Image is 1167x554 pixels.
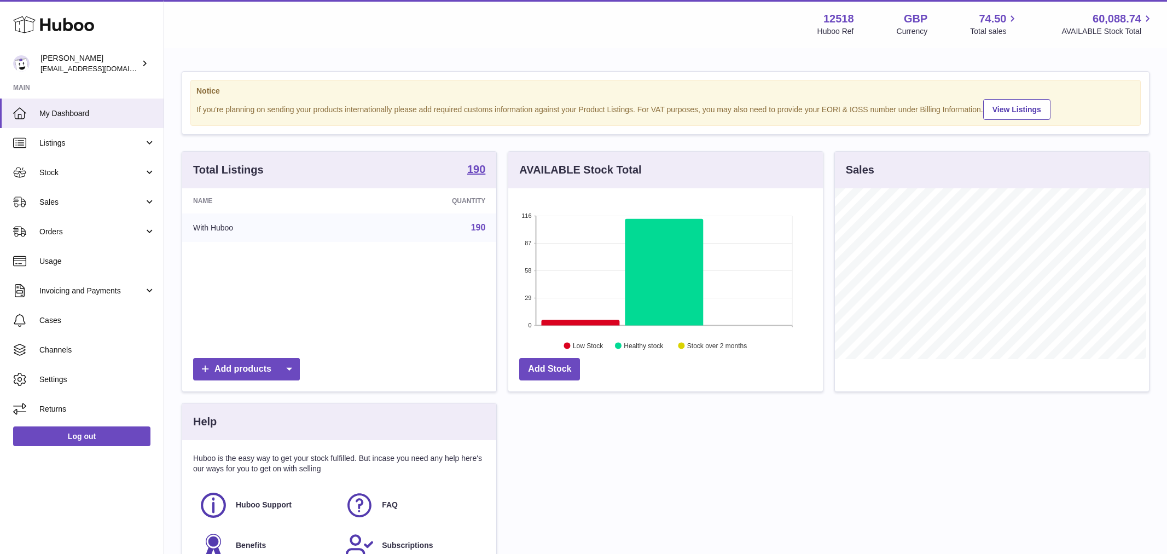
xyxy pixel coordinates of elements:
[39,197,144,207] span: Sales
[573,342,603,350] text: Low Stock
[13,426,150,446] a: Log out
[823,11,854,26] strong: 12518
[236,500,292,510] span: Huboo Support
[39,256,155,267] span: Usage
[970,11,1019,37] a: 74.50 Total sales
[39,374,155,385] span: Settings
[471,223,486,232] a: 190
[519,163,641,177] h3: AVAILABLE Stock Total
[382,500,398,510] span: FAQ
[970,26,1019,37] span: Total sales
[196,86,1135,96] strong: Notice
[193,453,485,474] p: Huboo is the easy way to get your stock fulfilled. But incase you need any help here's our ways f...
[904,11,927,26] strong: GBP
[521,212,531,219] text: 116
[39,138,144,148] span: Listings
[193,358,300,380] a: Add products
[525,240,532,246] text: 87
[846,163,874,177] h3: Sales
[525,267,532,274] text: 58
[348,188,496,213] th: Quantity
[979,11,1006,26] span: 74.50
[182,188,348,213] th: Name
[39,227,144,237] span: Orders
[182,213,348,242] td: With Huboo
[193,414,217,429] h3: Help
[1061,11,1154,37] a: 60,088.74 AVAILABLE Stock Total
[39,168,144,178] span: Stock
[13,55,30,72] img: internalAdmin-12518@internal.huboo.com
[193,163,264,177] h3: Total Listings
[40,53,139,74] div: [PERSON_NAME]
[39,286,144,296] span: Invoicing and Payments
[1061,26,1154,37] span: AVAILABLE Stock Total
[525,295,532,301] text: 29
[236,540,266,551] span: Benefits
[983,99,1050,120] a: View Listings
[40,64,161,73] span: [EMAIL_ADDRESS][DOMAIN_NAME]
[345,490,480,520] a: FAQ
[382,540,433,551] span: Subscriptions
[529,322,532,328] text: 0
[196,97,1135,120] div: If you're planning on sending your products internationally please add required customs informati...
[687,342,747,350] text: Stock over 2 months
[817,26,854,37] div: Huboo Ref
[39,404,155,414] span: Returns
[39,345,155,355] span: Channels
[624,342,664,350] text: Healthy stock
[467,164,485,177] a: 190
[467,164,485,175] strong: 190
[519,358,580,380] a: Add Stock
[199,490,334,520] a: Huboo Support
[897,26,928,37] div: Currency
[1093,11,1141,26] span: 60,088.74
[39,315,155,326] span: Cases
[39,108,155,119] span: My Dashboard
